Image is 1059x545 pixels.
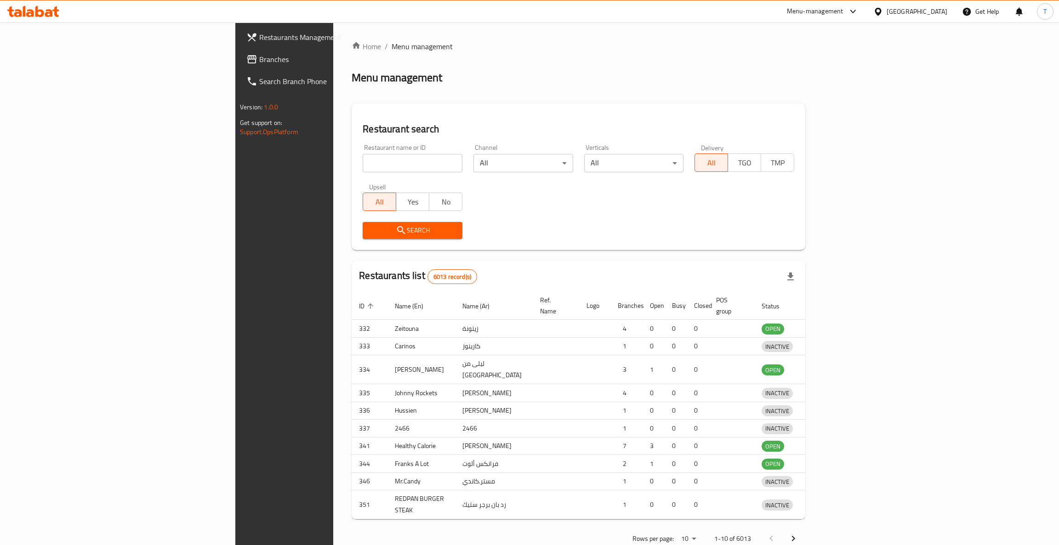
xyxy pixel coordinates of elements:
span: Restaurants Management [259,32,405,43]
button: TGO [728,153,761,172]
a: Restaurants Management [239,26,412,48]
span: Name (En) [395,301,435,312]
td: 0 [665,402,687,420]
td: 1 [610,472,643,490]
label: Delivery [701,144,724,151]
span: POS group [716,295,743,317]
td: ليلى من [GEOGRAPHIC_DATA] [455,355,533,384]
td: 0 [643,420,665,437]
td: 1 [643,455,665,473]
span: All [699,156,724,170]
td: 3 [643,437,665,455]
div: All [584,154,684,172]
table: enhanced table [352,292,836,519]
td: 0 [665,320,687,338]
td: رد بان برجر ستيك [455,490,533,519]
span: ID [359,301,376,312]
span: OPEN [762,441,784,452]
td: 0 [687,402,709,420]
input: Search for restaurant name or ID.. [363,154,462,172]
span: INACTIVE [762,406,793,416]
th: Branches [610,292,643,320]
span: 6013 record(s) [428,272,477,281]
td: 1 [610,490,643,519]
div: All [473,154,573,172]
span: INACTIVE [762,388,793,398]
td: 0 [687,384,709,402]
button: All [695,153,728,172]
td: زيتونة [455,320,533,338]
span: Get support on: [240,117,282,129]
h2: Restaurant search [363,122,794,136]
td: 1 [610,402,643,420]
td: 0 [687,337,709,355]
div: INACTIVE [762,388,793,399]
span: Name (Ar) [462,301,501,312]
td: 0 [665,337,687,355]
td: 0 [687,472,709,490]
div: OPEN [762,364,784,375]
td: فرانكس ألوت [455,455,533,473]
a: Branches [239,48,412,70]
td: 0 [665,355,687,384]
td: Zeitouna [387,320,455,338]
td: Franks A Lot [387,455,455,473]
td: 1 [610,337,643,355]
a: Support.OpsPlatform [240,126,298,138]
p: Rows per page: [632,533,674,545]
td: 1 [643,355,665,384]
td: 0 [687,455,709,473]
td: 0 [687,437,709,455]
td: 0 [643,337,665,355]
span: Status [762,301,791,312]
td: 2466 [387,420,455,437]
span: Search [370,225,455,236]
div: Menu-management [787,6,843,17]
span: Version: [240,101,262,113]
td: 0 [643,402,665,420]
div: Export file [780,266,802,288]
td: مستر.كاندي [455,472,533,490]
td: REDPAN BURGER STEAK [387,490,455,519]
td: كارينوز [455,337,533,355]
td: 2 [610,455,643,473]
div: [GEOGRAPHIC_DATA] [887,6,947,17]
span: INACTIVE [762,500,793,511]
td: 0 [665,420,687,437]
td: [PERSON_NAME] [455,384,533,402]
div: INACTIVE [762,405,793,416]
nav: breadcrumb [352,41,805,52]
td: 3 [610,355,643,384]
span: T [1043,6,1047,17]
td: Johnny Rockets [387,384,455,402]
div: INACTIVE [762,423,793,434]
div: OPEN [762,459,784,470]
span: Menu management [392,41,453,52]
td: 0 [665,472,687,490]
th: Action [804,292,836,320]
td: [PERSON_NAME] [455,402,533,420]
div: INACTIVE [762,476,793,487]
span: INACTIVE [762,341,793,352]
td: 0 [687,420,709,437]
p: 1-10 of 6013 [714,533,751,545]
th: Logo [579,292,610,320]
span: OPEN [762,324,784,334]
span: Search Branch Phone [259,76,405,87]
span: TGO [732,156,757,170]
td: 0 [687,320,709,338]
button: All [363,193,396,211]
td: 0 [665,455,687,473]
a: Search Branch Phone [239,70,412,92]
div: Total records count [427,269,477,284]
button: TMP [761,153,794,172]
td: 4 [610,384,643,402]
span: No [433,195,459,209]
td: 1 [610,420,643,437]
span: OPEN [762,459,784,469]
button: Yes [396,193,429,211]
td: 0 [687,355,709,384]
td: Hussien [387,402,455,420]
td: Carinos [387,337,455,355]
